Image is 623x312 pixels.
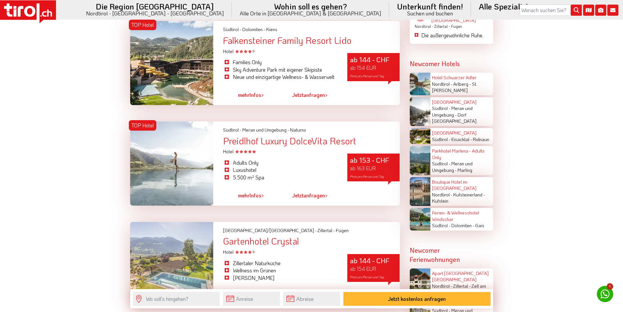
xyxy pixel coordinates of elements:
li: [PERSON_NAME] [223,274,337,282]
span: Jetzt [292,91,303,98]
small: Suchen und buchen [397,10,463,16]
span: Dolomiten - [242,26,265,32]
span: Hotel [223,48,254,54]
li: Zillertaler Naturküche [223,260,337,267]
small: Alle Orte in [GEOGRAPHIC_DATA] & [GEOGRAPHIC_DATA] [240,10,381,16]
span: Fügen [336,227,349,233]
span: 1 [607,283,613,290]
span: Zillertal - [434,24,450,29]
span: Preis pro Person und Tag [350,74,384,78]
i: Fotogalerie [595,5,606,16]
span: Südtirol - [432,136,450,142]
span: Südtirol - [223,127,241,133]
strong: Newcomer Hotels [410,59,460,68]
sup: S [252,249,254,254]
span: Naturns [290,127,306,133]
span: Gais [475,222,484,229]
span: Hotel [223,148,256,155]
span: Fügen [451,24,462,29]
span: [GEOGRAPHIC_DATA]/[GEOGRAPHIC_DATA] - [223,227,317,233]
span: ab 154 EUR [350,265,376,272]
span: > [261,91,264,98]
li: Wellness im Grünen [223,267,337,274]
li: Families Only [223,59,337,66]
span: Südtirol - [432,105,450,111]
div: TOP Hotel [129,120,156,131]
li: Neue und einzigartige Wellness- & Wasserwelt [223,73,337,81]
a: Jetztanfragen> [292,188,328,203]
span: Preis pro Person und Tag [350,174,384,179]
span: Hotel [223,249,254,255]
a: 1 [597,286,613,302]
a: Parkhotel Marlena - Adults Only [432,148,485,160]
a: Jetztanfragen> [292,288,328,303]
div: ab 153 - CHF [347,154,400,181]
span: mehr [238,91,250,98]
i: Kontakt [607,5,618,16]
i: Karte öffnen [583,5,594,16]
span: Nordtirol - [432,192,452,198]
a: Hotel Schwarzer Adler [432,74,476,81]
span: Nordtirol - [432,283,452,289]
span: Zillertal - [453,283,471,289]
span: > [325,91,328,98]
div: ab 144 - CHF [347,53,400,81]
span: St. [PERSON_NAME] [432,81,477,94]
a: [GEOGRAPHIC_DATA] [432,99,476,105]
span: > [261,192,264,199]
span: Südtirol - [223,26,241,32]
a: mehrInfos> [238,188,264,203]
p: Die außergewöhnliche Ruhe. [421,32,488,39]
div: Falkensteiner Family Resort Lido [223,35,400,46]
div: TOP Hotel [129,20,156,30]
span: mehr [238,192,250,199]
li: Sky Adventure Park mit eigener Skipiste [223,66,337,73]
strong: Newcomer Ferienwohnungen [410,246,460,264]
span: Jetzt [292,192,303,199]
span: ab 154 EUR [350,64,376,71]
span: Marling [458,167,472,173]
span: > [325,192,328,199]
a: mehrInfos> [238,288,264,303]
span: Kufstein [432,198,448,204]
small: Nordtirol - [GEOGRAPHIC_DATA] - [GEOGRAPHIC_DATA] [86,10,224,16]
div: Gartenhotel Crystal [223,236,400,246]
span: Ridnaun [473,136,489,142]
span: Südtirol - [432,222,450,229]
div: Preidlhof Luxury DolceVita Resort [223,136,400,146]
span: Nordtirol - [432,81,452,87]
a: Apart [GEOGRAPHIC_DATA] [GEOGRAPHIC_DATA] [432,270,489,283]
a: Boutique Hotel im [GEOGRAPHIC_DATA] [432,179,476,192]
a: [GEOGRAPHIC_DATA] [432,130,476,136]
span: Kiens [266,26,277,32]
span: Kufsteinerland - [453,192,485,198]
a: mehrInfos> [238,87,264,102]
span: Nordtirol - [415,24,433,29]
sup: S [252,49,254,53]
button: Jetzt kostenlos anfragen [343,292,491,306]
span: Arlberg - [453,81,471,87]
a: Jetztanfragen> [292,87,328,102]
span: Zillertal - [318,227,335,233]
input: Anreise [223,292,280,306]
li: Luxushotel [223,166,337,174]
span: Dorf [GEOGRAPHIC_DATA] [432,112,476,124]
a: Ferien- & Wellnesshotel Windschar [432,210,479,222]
div: ab 144 - CHF [347,254,400,282]
span: ab 163 EUR [350,165,376,172]
span: Meran und Umgebung - [432,105,473,118]
span: Preis pro Person und Tag [350,275,384,279]
li: 5.500 m² Spa [223,174,337,181]
span: Meran und Umgebung - [432,160,473,173]
input: Wo soll's hingehen? [133,292,220,306]
input: Wonach suchen Sie? [520,5,582,16]
span: Meran und Umgebung - [242,127,289,133]
input: Abreise [283,292,340,306]
span: Südtirol - [432,160,450,167]
span: Eisacktal - [451,136,472,142]
span: Dolomiten - [451,222,474,229]
li: Adults Only [223,159,337,166]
